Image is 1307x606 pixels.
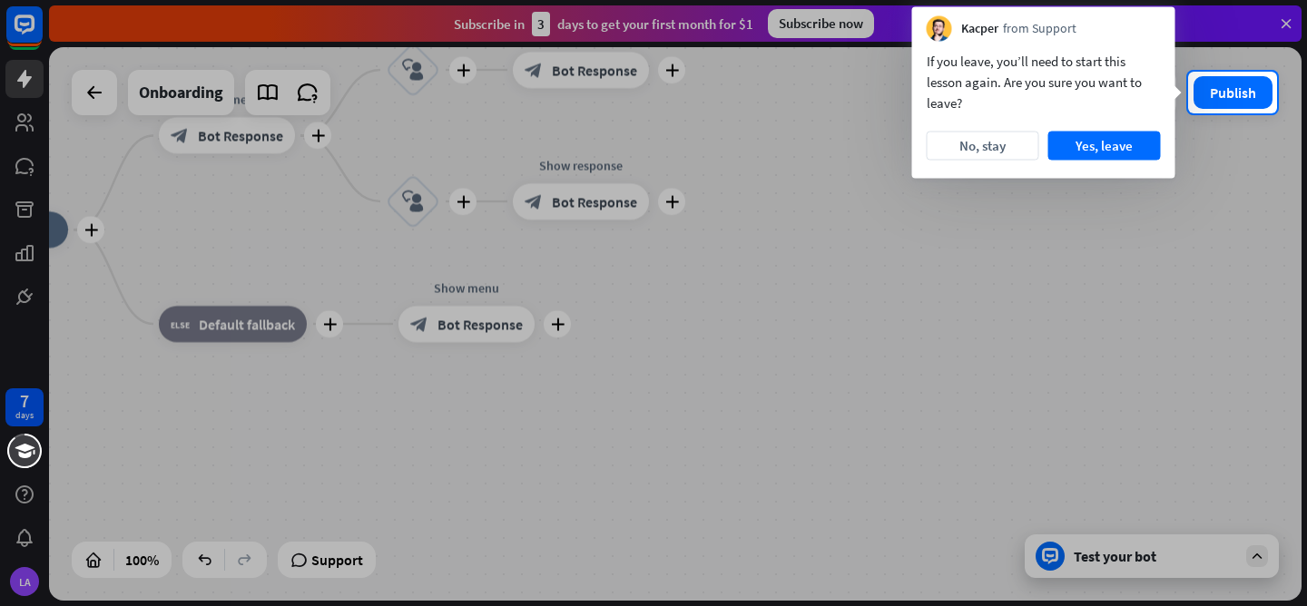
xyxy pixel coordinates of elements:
[1048,132,1161,161] button: Yes, leave
[15,7,69,62] button: Open LiveChat chat widget
[927,51,1161,113] div: If you leave, you’ll need to start this lesson again. Are you sure you want to leave?
[927,132,1039,161] button: No, stay
[961,20,998,38] span: Kacper
[1003,20,1076,38] span: from Support
[1194,76,1273,109] button: Publish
